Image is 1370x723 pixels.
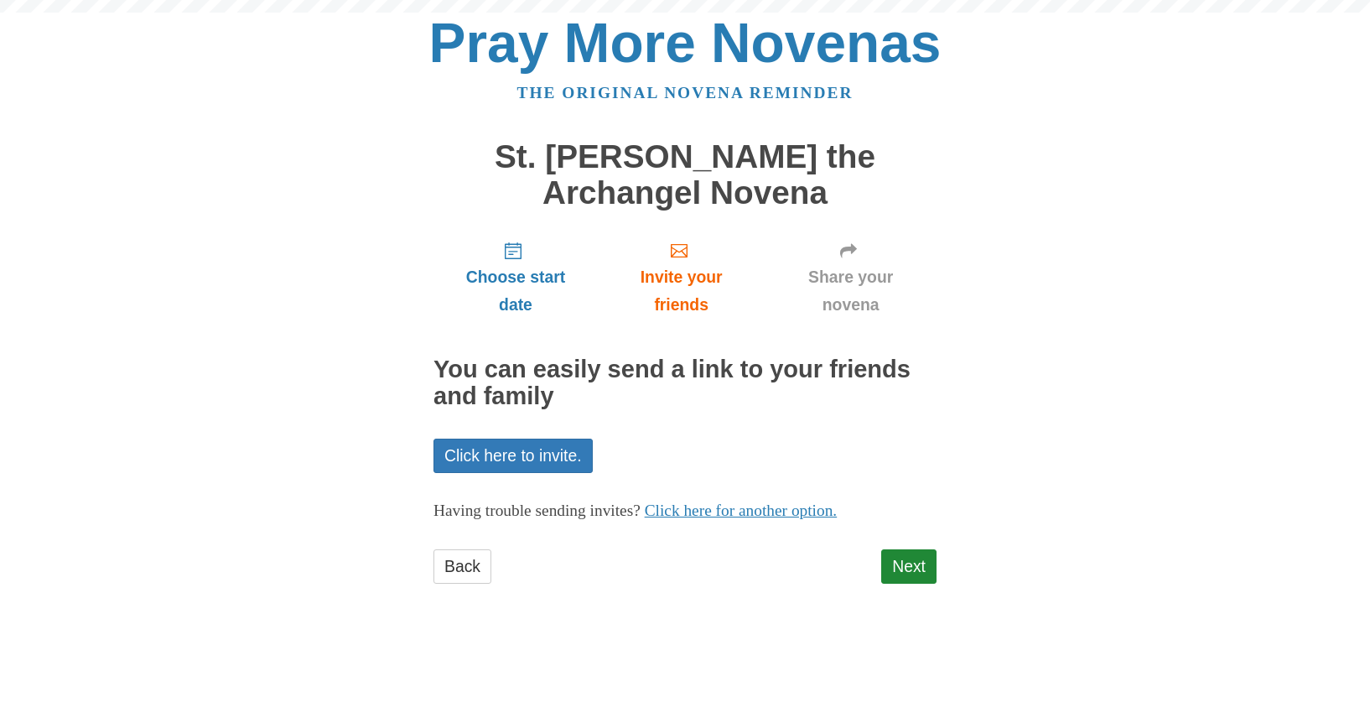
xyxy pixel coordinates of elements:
a: Click here for another option. [645,502,838,519]
span: Share your novena [781,263,920,319]
a: The original novena reminder [517,84,854,101]
h2: You can easily send a link to your friends and family [433,356,937,410]
a: Choose start date [433,227,598,327]
a: Share your novena [765,227,937,327]
a: Back [433,549,491,584]
a: Pray More Novenas [429,12,942,74]
span: Invite your friends [615,263,748,319]
a: Click here to invite. [433,439,593,473]
a: Next [881,549,937,584]
h1: St. [PERSON_NAME] the Archangel Novena [433,139,937,211]
span: Choose start date [450,263,581,319]
span: Having trouble sending invites? [433,502,641,519]
a: Invite your friends [598,227,765,327]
